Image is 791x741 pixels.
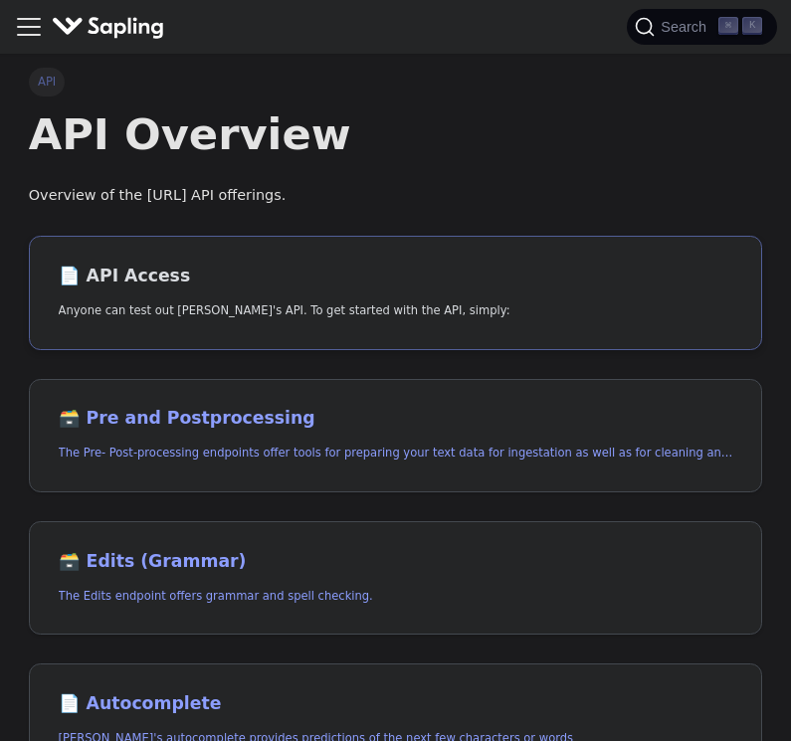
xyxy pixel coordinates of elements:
[29,379,762,493] a: 🗃️ Pre and PostprocessingThe Pre- Post-processing endpoints offer tools for preparing your text d...
[29,521,762,636] a: 🗃️ Edits (Grammar)The Edits endpoint offers grammar and spell checking.
[655,19,718,35] span: Search
[742,17,762,35] kbd: K
[627,9,776,45] button: Search (Command+K)
[718,17,738,35] kbd: ⌘
[29,236,762,350] a: 📄️ API AccessAnyone can test out [PERSON_NAME]'s API. To get started with the API, simply:
[29,68,762,95] nav: Breadcrumbs
[52,13,165,42] img: Sapling.ai
[59,301,733,320] p: Anyone can test out Sapling's API. To get started with the API, simply:
[29,184,762,208] p: Overview of the [URL] API offerings.
[59,408,733,430] h2: Pre and Postprocessing
[59,551,733,573] h2: Edits (Grammar)
[29,107,762,161] h1: API Overview
[59,444,733,463] p: The Pre- Post-processing endpoints offer tools for preparing your text data for ingestation as we...
[14,12,44,42] button: Toggle navigation bar
[59,693,733,715] h2: Autocomplete
[59,266,733,287] h2: API Access
[59,587,733,606] p: The Edits endpoint offers grammar and spell checking.
[29,68,66,95] span: API
[52,13,172,42] a: Sapling.ai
